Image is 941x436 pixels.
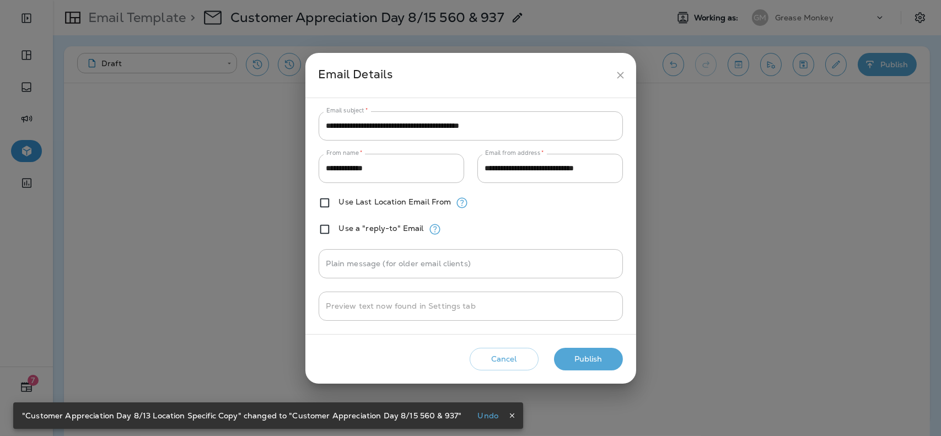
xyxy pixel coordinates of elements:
label: From name [326,149,363,157]
label: Use a "reply-to" Email [339,224,424,233]
label: Email subject [326,106,368,115]
label: Email from address [485,149,544,157]
div: Email Details [319,65,610,85]
p: Undo [477,411,498,420]
div: "Customer Appreciation Day 8/13 Location Specific Copy" changed to "Customer Appreciation Day 8/1... [22,406,461,426]
button: Publish [554,348,623,370]
button: close [610,65,631,85]
label: Use Last Location Email From [339,197,451,206]
button: Cancel [470,348,539,370]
